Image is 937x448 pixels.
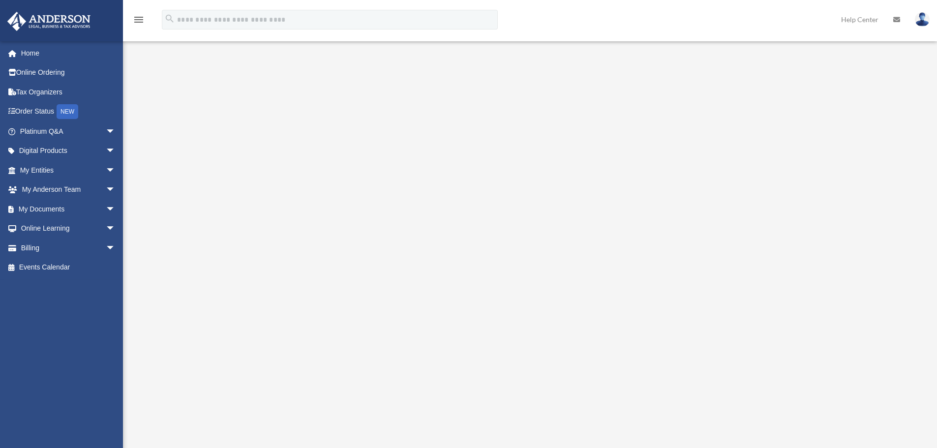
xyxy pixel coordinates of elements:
[7,63,130,83] a: Online Ordering
[164,13,175,24] i: search
[106,219,125,239] span: arrow_drop_down
[133,17,145,26] a: menu
[133,14,145,26] i: menu
[7,219,130,239] a: Online Learningarrow_drop_down
[106,199,125,219] span: arrow_drop_down
[106,160,125,180] span: arrow_drop_down
[7,43,130,63] a: Home
[7,238,130,258] a: Billingarrow_drop_down
[7,180,130,200] a: My Anderson Teamarrow_drop_down
[7,82,130,102] a: Tax Organizers
[57,104,78,119] div: NEW
[7,102,130,122] a: Order StatusNEW
[7,258,130,277] a: Events Calendar
[106,121,125,142] span: arrow_drop_down
[4,12,93,31] img: Anderson Advisors Platinum Portal
[106,141,125,161] span: arrow_drop_down
[106,180,125,200] span: arrow_drop_down
[7,121,130,141] a: Platinum Q&Aarrow_drop_down
[7,141,130,161] a: Digital Productsarrow_drop_down
[7,199,130,219] a: My Documentsarrow_drop_down
[106,238,125,258] span: arrow_drop_down
[263,66,794,361] iframe: <span data-mce-type="bookmark" style="display: inline-block; width: 0px; overflow: hidden; line-h...
[7,160,130,180] a: My Entitiesarrow_drop_down
[915,12,930,27] img: User Pic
